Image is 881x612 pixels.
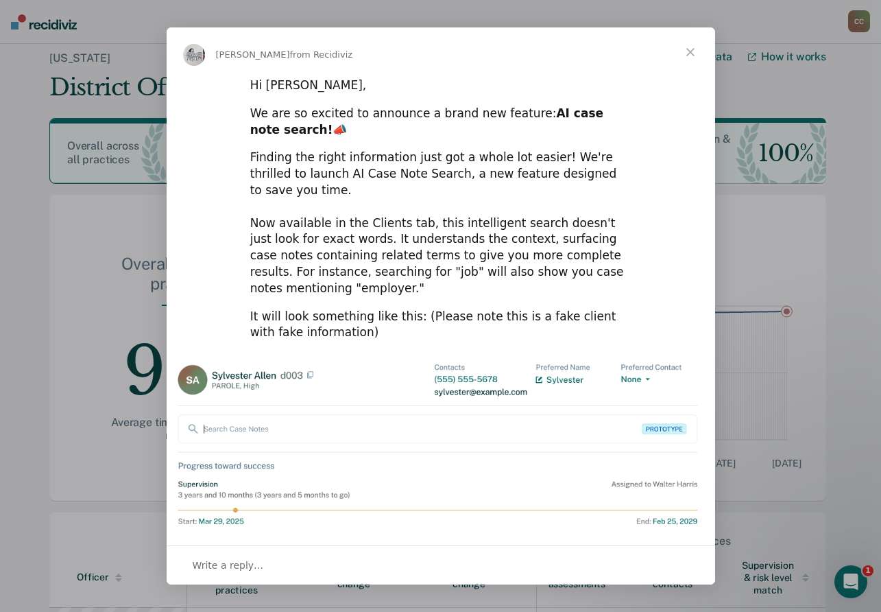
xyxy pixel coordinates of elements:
[666,27,715,77] span: Close
[167,545,715,585] div: Open conversation and reply
[250,150,631,296] div: Finding the right information just got a whole lot easier! We're thrilled to launch AI Case Note ...
[193,556,264,574] span: Write a reply…
[290,49,353,60] span: from Recidiviz
[250,106,631,139] div: We are so excited to announce a brand new feature: 📣
[250,309,631,342] div: It will look something like this: (Please note this is a fake client with fake information)
[250,106,603,137] b: AI case note search!
[183,44,205,66] img: Profile image for Kim
[250,78,631,94] div: Hi [PERSON_NAME],
[216,49,290,60] span: [PERSON_NAME]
